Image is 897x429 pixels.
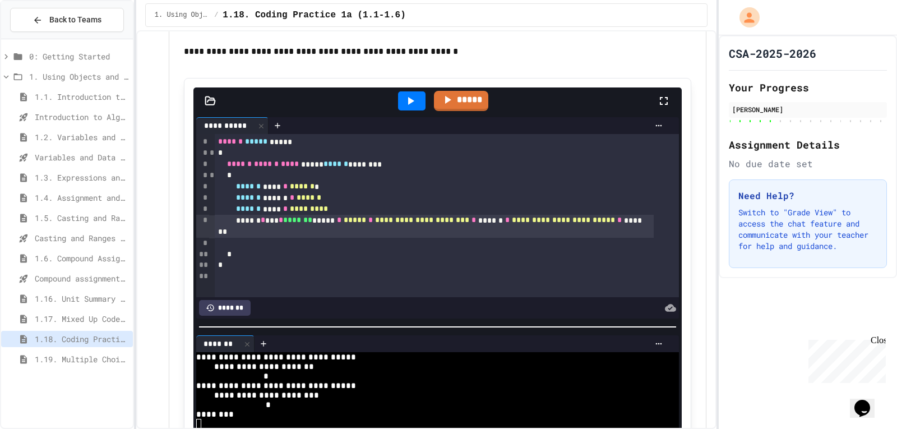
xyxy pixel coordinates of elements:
span: 1.17. Mixed Up Code Practice 1.1-1.6 [35,313,128,325]
span: 1.5. Casting and Ranges of Values [35,212,128,224]
span: Introduction to Algorithms, Programming, and Compilers [35,111,128,123]
iframe: chat widget [804,335,886,383]
span: 1.18. Coding Practice 1a (1.1-1.6) [35,333,128,345]
span: 1.16. Unit Summary 1a (1.1-1.6) [35,293,128,305]
span: Compound assignment operators - Quiz [35,273,128,284]
span: 1.18. Coding Practice 1a (1.1-1.6) [223,8,405,22]
span: / [214,11,218,20]
h3: Need Help? [738,189,877,202]
div: My Account [728,4,762,30]
span: Variables and Data Types - Quiz [35,151,128,163]
span: 1.1. Introduction to Algorithms, Programming, and Compilers [35,91,128,103]
span: 1.2. Variables and Data Types [35,131,128,143]
iframe: chat widget [850,384,886,418]
span: Back to Teams [49,14,101,26]
h2: Your Progress [729,80,887,95]
h1: CSA-2025-2026 [729,45,816,61]
span: 1.3. Expressions and Output [New] [35,172,128,183]
div: Chat with us now!Close [4,4,77,71]
div: [PERSON_NAME] [732,104,884,114]
span: 0: Getting Started [29,50,128,62]
span: 1.19. Multiple Choice Exercises for Unit 1a (1.1-1.6) [35,353,128,365]
span: 1.4. Assignment and Input [35,192,128,204]
button: Back to Teams [10,8,124,32]
span: 1. Using Objects and Methods [155,11,210,20]
p: Switch to "Grade View" to access the chat feature and communicate with your teacher for help and ... [738,207,877,252]
span: 1. Using Objects and Methods [29,71,128,82]
h2: Assignment Details [729,137,887,153]
span: Casting and Ranges of variables - Quiz [35,232,128,244]
span: 1.6. Compound Assignment Operators [35,252,128,264]
div: No due date set [729,157,887,170]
